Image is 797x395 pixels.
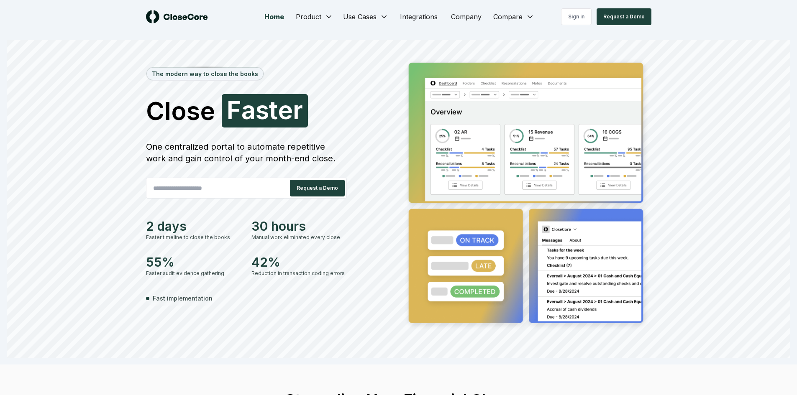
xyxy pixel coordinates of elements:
[293,97,303,122] span: r
[393,8,444,25] a: Integrations
[278,97,293,122] span: e
[153,294,213,303] span: Fast implementation
[258,8,291,25] a: Home
[291,8,338,25] button: Product
[146,255,241,270] div: 55%
[146,141,347,164] div: One centralized portal to automate repetitive work and gain control of your month-end close.
[269,97,278,122] span: t
[488,8,539,25] button: Compare
[493,12,523,22] span: Compare
[338,8,393,25] button: Use Cases
[241,97,256,122] span: a
[146,234,241,241] div: Faster timeline to close the books
[147,68,263,80] div: The modern way to close the books
[227,97,241,122] span: F
[256,97,269,122] span: s
[146,270,241,277] div: Faster audit evidence gathering
[146,219,241,234] div: 2 days
[251,234,347,241] div: Manual work eliminated every close
[402,57,651,332] img: Jumbotron
[251,219,347,234] div: 30 hours
[251,270,347,277] div: Reduction in transaction coding errors
[343,12,377,22] span: Use Cases
[561,8,592,25] a: Sign in
[146,10,208,23] img: logo
[290,180,345,196] button: Request a Demo
[296,12,321,22] span: Product
[444,8,488,25] a: Company
[597,8,651,25] button: Request a Demo
[146,98,215,123] span: Close
[251,255,347,270] div: 42%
